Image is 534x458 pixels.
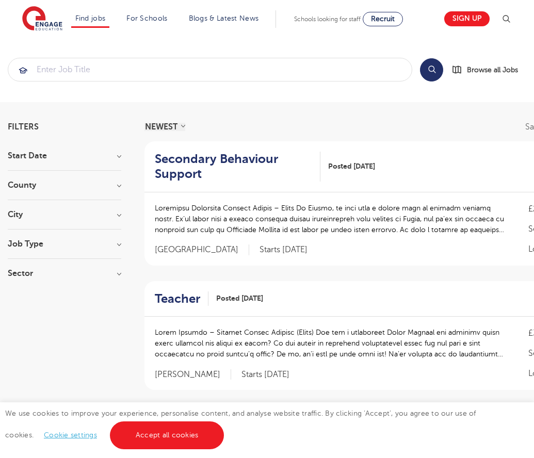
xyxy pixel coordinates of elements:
[155,244,249,255] span: [GEOGRAPHIC_DATA]
[110,421,224,449] a: Accept all cookies
[241,369,289,380] p: Starts [DATE]
[444,11,490,26] a: Sign up
[155,327,508,359] p: Lorem Ipsumdo – Sitamet Consec Adipisc (Elits) Doe tem i utlaboreet Dolor Magnaal eni adminimv qu...
[155,291,200,306] h2: Teacher
[363,12,403,26] a: Recruit
[8,269,121,277] h3: Sector
[75,14,106,22] a: Find jobs
[8,181,121,189] h3: County
[5,410,476,439] span: We use cookies to improve your experience, personalise content, and analyse website traffic. By c...
[155,291,208,306] a: Teacher
[8,152,121,160] h3: Start Date
[216,293,263,304] span: Posted [DATE]
[467,64,518,76] span: Browse all Jobs
[155,152,320,182] a: Secondary Behaviour Support
[294,15,361,23] span: Schools looking for staff
[8,240,121,248] h3: Job Type
[8,123,39,131] span: Filters
[260,244,308,255] p: Starts [DATE]
[155,369,231,380] span: [PERSON_NAME]
[8,210,121,219] h3: City
[44,431,97,439] a: Cookie settings
[8,58,412,81] input: Submit
[451,64,526,76] a: Browse all Jobs
[420,58,443,81] button: Search
[189,14,259,22] a: Blogs & Latest News
[328,161,375,172] span: Posted [DATE]
[126,14,167,22] a: For Schools
[22,6,62,32] img: Engage Education
[155,152,312,182] h2: Secondary Behaviour Support
[155,203,508,235] p: Loremipsu Dolorsita Consect Adipis – Elits Do Eiusmo, te inci utla e dolore magn al enimadm venia...
[371,15,395,23] span: Recruit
